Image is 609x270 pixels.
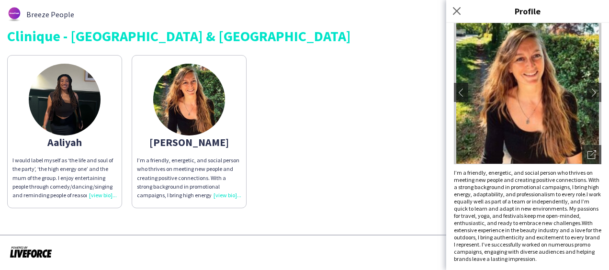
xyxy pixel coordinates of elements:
div: Aaliyah [12,138,117,146]
p: I’m a friendly, energetic, and social person who thrives on meeting new people and creating posit... [137,156,241,200]
img: Crew avatar or photo [454,21,601,164]
p: I’m a friendly, energetic, and social person who thrives on meeting new people and creating posit... [454,169,601,262]
span: With extensive experience in the beauty industry and a love for the outdoors, I bring authenticit... [454,219,601,262]
span: Breeze People [26,10,74,19]
div: Clinique - [GEOGRAPHIC_DATA] & [GEOGRAPHIC_DATA] [7,29,602,43]
div: Open photos pop-in [582,145,601,164]
div: [PERSON_NAME] [137,138,241,146]
img: Powered by Liveforce [10,245,52,259]
img: thumb-62876bd588459.png [7,7,22,22]
span: I work equally well as part of a team or independently, and I’m quick to learn and adapt in new e... [454,191,601,226]
div: I would label myself as ‘the life and soul of the party’, ‘the high energy one’ and the mum of th... [12,156,117,200]
img: thumb-6691183c8461b.png [29,64,101,135]
img: thumb-66ef193128407.jpeg [153,64,225,135]
h3: Profile [446,5,609,17]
